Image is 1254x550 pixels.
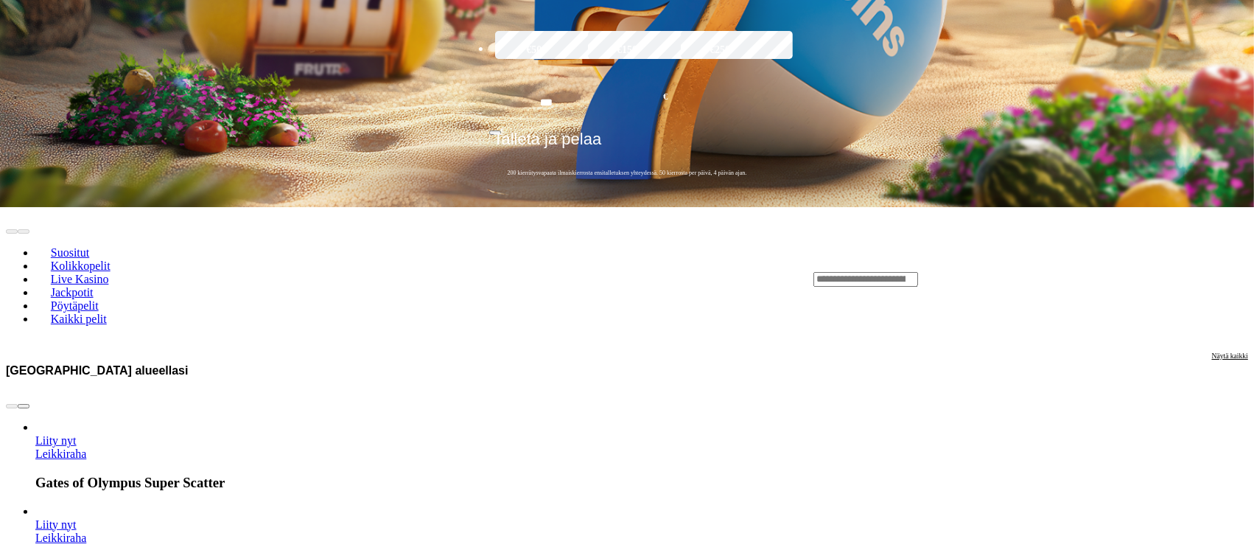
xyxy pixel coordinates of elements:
[35,241,105,263] a: Suositut
[35,532,86,544] a: Rad Maxx
[18,229,29,234] button: next slide
[35,518,77,531] a: Rad Maxx
[45,313,113,325] span: Kaikki pelit
[35,448,86,460] a: Gates of Olympus Super Scatter
[6,221,784,338] nav: Lobby
[35,254,125,276] a: Kolikkopelit
[35,434,77,447] span: Liity nyt
[6,229,18,234] button: prev slide
[45,286,99,299] span: Jackpotit
[45,299,105,312] span: Pöytäpelit
[35,421,1248,491] article: Gates of Olympus Super Scatter
[584,29,670,72] label: €150
[35,281,108,303] a: Jackpotit
[1212,352,1248,389] a: Näytä kaikki
[663,90,668,104] span: €
[494,130,602,159] span: Talleta ja pelaa
[45,246,95,259] span: Suositut
[35,268,124,290] a: Live Kasino
[1212,352,1248,360] span: Näytä kaikki
[6,207,1248,352] header: Lobby
[491,29,578,72] label: €50
[489,129,766,160] button: Talleta ja pelaa
[18,404,29,408] button: next slide
[35,475,1248,491] h3: Gates of Olympus Super Scatter
[489,169,766,177] span: 200 kierrätysvapaata ilmaiskierrosta ensitalletuksen yhteydessä. 50 kierrosta per päivä, 4 päivän...
[501,125,505,134] span: €
[813,272,918,287] input: Search
[35,294,113,316] a: Pöytäpelit
[6,363,188,377] h3: [GEOGRAPHIC_DATA] alueellasi
[35,434,77,447] a: Gates of Olympus Super Scatter
[35,518,77,531] span: Liity nyt
[35,307,122,330] a: Kaikki pelit
[45,260,116,272] span: Kolikkopelit
[45,273,115,285] span: Live Kasino
[6,404,18,408] button: prev slide
[677,29,763,72] label: €250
